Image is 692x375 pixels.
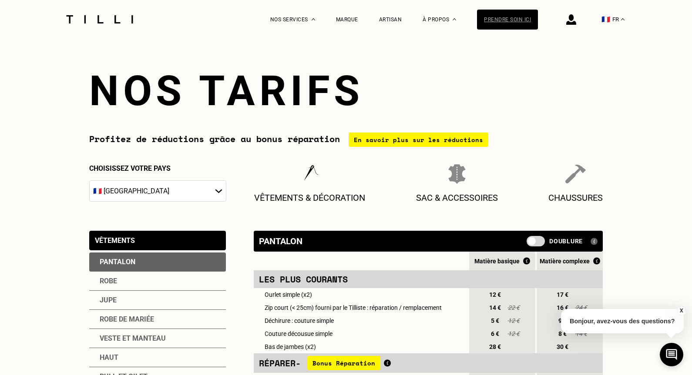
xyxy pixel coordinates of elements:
[621,18,625,20] img: menu déroulant
[523,257,530,265] img: Qu'est ce que le Bonus Réparation ?
[487,330,503,337] span: 6 €
[677,306,685,315] button: X
[487,343,503,350] span: 28 €
[554,304,570,311] span: 16 €
[254,340,468,353] td: Bas de jambes (x2)
[379,17,402,23] a: Artisan
[254,270,468,288] td: Les plus courants
[63,15,136,23] img: Logo du service de couturière Tilli
[89,291,226,310] div: Jupe
[349,133,488,147] div: En savoir plus sur les réductions
[554,343,570,350] span: 30 €
[565,164,585,184] img: Chaussures
[259,236,302,246] div: Pantalon
[89,310,226,329] div: Robe de mariée
[448,164,466,184] img: Sac & Accessoires
[554,330,570,337] span: 8 €
[487,317,503,324] span: 5 €
[299,164,319,184] img: Vêtements & décoration
[477,10,538,30] a: Prendre soin ici
[89,66,603,115] h1: Nos tarifs
[537,257,603,265] div: Matière complexe
[487,291,503,298] span: 12 €
[507,330,520,337] span: 12 €
[259,356,463,370] div: Réparer -
[548,192,603,203] p: Chaussures
[307,356,380,370] span: Bonus Réparation
[416,192,498,203] p: Sac & Accessoires
[549,238,583,245] span: Doublure
[487,304,503,311] span: 14 €
[554,317,570,324] span: 9 €
[566,14,576,25] img: icône connexion
[591,238,598,245] img: Qu'est ce qu'une doublure ?
[507,317,520,324] span: 12 €
[89,252,226,272] div: Pantalon
[254,327,468,340] td: Couture décousue simple
[336,17,358,23] a: Marque
[384,359,391,367] img: Qu'est ce que le Bonus Réparation ?
[95,236,135,245] div: Vêtements
[601,15,610,23] span: 🇫🇷
[89,133,603,147] div: Profitez de réductions grâce au bonus réparation
[593,257,600,265] img: Qu'est ce que le Bonus Réparation ?
[89,164,226,173] p: Choisissez votre pays
[561,309,684,333] p: Bonjour, avez-vous des questions?
[254,192,365,203] p: Vêtements & décoration
[254,301,468,314] td: Zip court (< 25cm) fourni par le Tilliste : réparation / remplacement
[312,18,315,20] img: Menu déroulant
[554,291,570,298] span: 17 €
[507,304,520,311] span: 22 €
[89,272,226,291] div: Robe
[469,257,535,265] div: Matière basique
[89,348,226,367] div: Haut
[254,314,468,327] td: Déchirure : couture simple
[453,18,456,20] img: Menu déroulant à propos
[254,288,468,301] td: Ourlet simple (x2)
[89,329,226,348] div: Veste et manteau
